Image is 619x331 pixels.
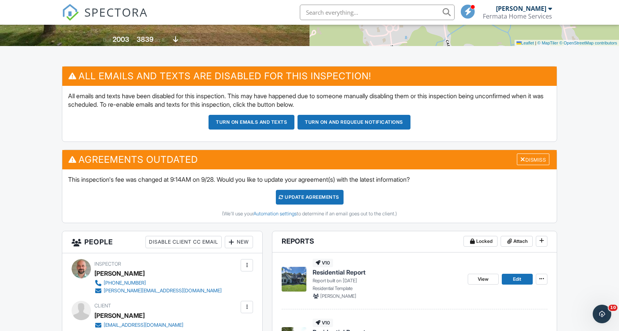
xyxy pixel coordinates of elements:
div: [PHONE_NUMBER] [104,280,146,286]
span: Built [103,37,111,43]
p: All emails and texts have been disabled for this inspection. This may have happened due to someon... [68,92,551,109]
h3: All emails and texts are disabled for this inspection! [62,67,557,85]
div: Update Agreements [276,190,344,205]
div: [EMAIL_ADDRESS][DOMAIN_NAME] [104,322,183,328]
div: [PERSON_NAME] [94,310,145,321]
div: [PERSON_NAME] [496,5,546,12]
div: 2003 [113,35,129,43]
a: © OpenStreetMap contributors [559,41,617,45]
div: (We'll use your to determine if an email goes out to the client.) [68,211,551,217]
div: This inspection's fee was changed at 9:14AM on 9/28. Would you like to update your agreement(s) w... [62,169,557,223]
div: [PERSON_NAME][EMAIL_ADDRESS][DOMAIN_NAME] [104,288,222,294]
h3: People [62,231,262,253]
div: New [225,236,253,248]
span: sq. ft. [155,37,166,43]
span: | [535,41,536,45]
div: 3839 [137,35,154,43]
a: SPECTORA [62,10,148,27]
button: Turn on emails and texts [209,115,294,130]
a: [PHONE_NUMBER] [94,279,222,287]
span: 10 [609,305,617,311]
a: Leaflet [516,41,534,45]
div: Fermata Home Services [483,12,552,20]
span: SPECTORA [84,4,148,20]
iframe: Intercom live chat [593,305,611,323]
span: basement [180,37,200,43]
button: Turn on and Requeue Notifications [298,115,410,130]
img: The Best Home Inspection Software - Spectora [62,4,79,21]
a: [EMAIL_ADDRESS][DOMAIN_NAME] [94,321,183,329]
a: © MapTiler [537,41,558,45]
input: Search everything... [300,5,455,20]
div: [PERSON_NAME] [94,268,145,279]
span: Inspector [94,261,121,267]
div: Dismiss [517,154,549,165]
h3: Agreements Outdated [62,150,557,169]
div: Disable Client CC Email [145,236,222,248]
span: Client [94,303,111,309]
a: [PERSON_NAME][EMAIL_ADDRESS][DOMAIN_NAME] [94,287,222,295]
a: Automation settings [253,211,297,217]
